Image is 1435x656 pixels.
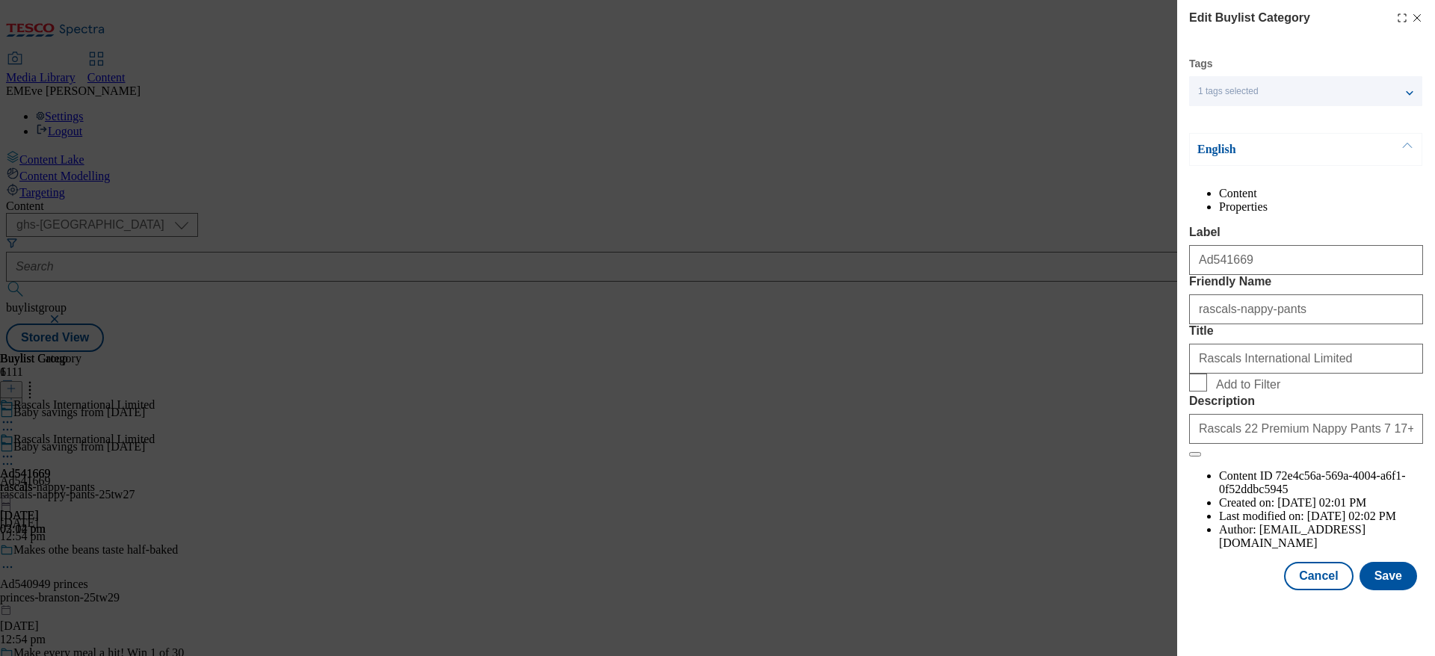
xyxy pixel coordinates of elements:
span: [DATE] 02:02 PM [1307,510,1396,522]
button: Cancel [1284,562,1353,590]
button: Save [1360,562,1417,590]
span: 72e4c56a-569a-4004-a6f1-0f52ddbc5945 [1219,469,1406,495]
li: Author: [1219,523,1423,550]
li: Created on: [1219,496,1423,510]
li: Content [1219,187,1423,200]
label: Label [1189,226,1423,239]
li: Properties [1219,200,1423,214]
label: Friendly Name [1189,275,1423,288]
span: [DATE] 02:01 PM [1277,496,1366,509]
span: 1 tags selected [1198,86,1259,97]
input: Enter Friendly Name [1189,294,1423,324]
label: Tags [1189,60,1213,68]
li: Last modified on: [1219,510,1423,523]
span: [EMAIL_ADDRESS][DOMAIN_NAME] [1219,523,1365,549]
span: Add to Filter [1216,378,1280,392]
h4: Edit Buylist Category [1189,9,1310,27]
input: Enter Label [1189,245,1423,275]
label: Title [1189,324,1423,338]
input: Enter Title [1189,344,1423,374]
label: Description [1189,394,1423,408]
button: 1 tags selected [1189,76,1422,106]
input: Enter Description [1189,414,1423,444]
li: Content ID [1219,469,1423,496]
p: English [1197,142,1354,157]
